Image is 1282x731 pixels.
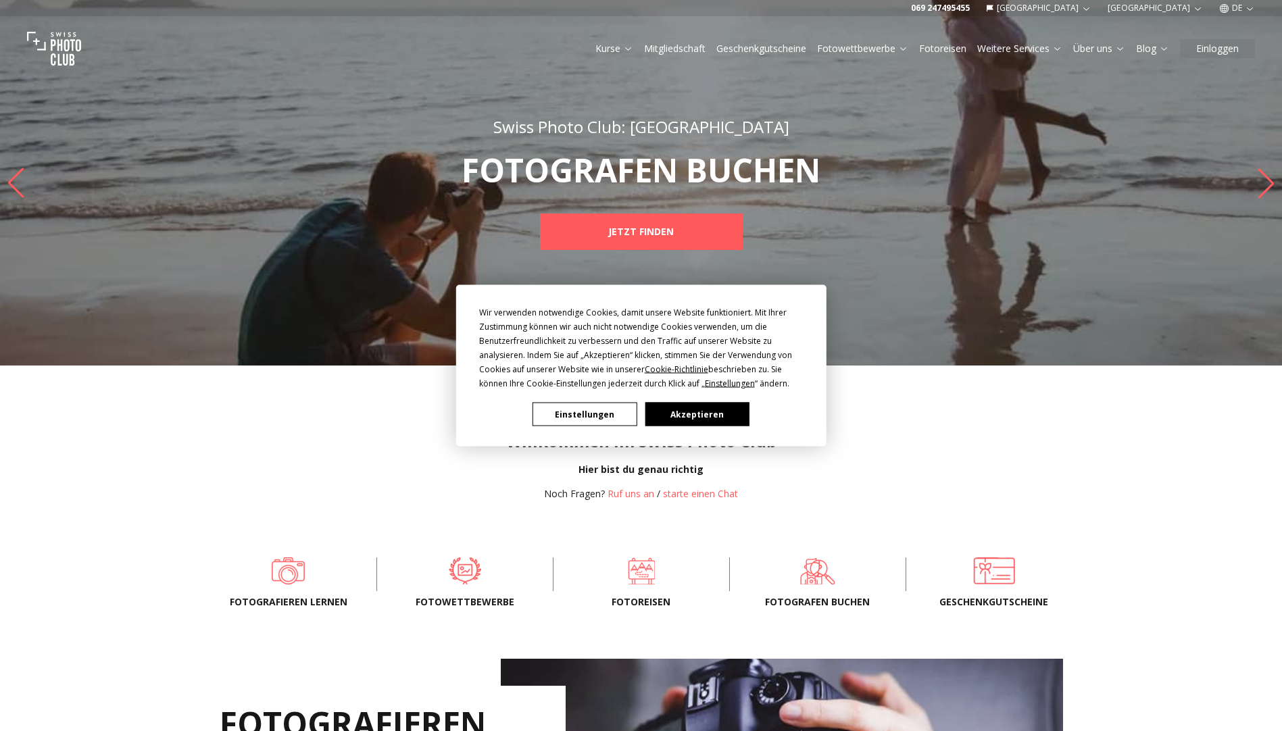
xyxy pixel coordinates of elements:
button: Akzeptieren [645,403,749,426]
button: Einstellungen [533,403,637,426]
span: Einstellungen [705,378,755,389]
div: Cookie Consent Prompt [455,285,826,447]
div: Wir verwenden notwendige Cookies, damit unsere Website funktioniert. Mit Ihrer Zustimmung können ... [479,305,804,390]
span: Cookie-Richtlinie [645,363,708,375]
